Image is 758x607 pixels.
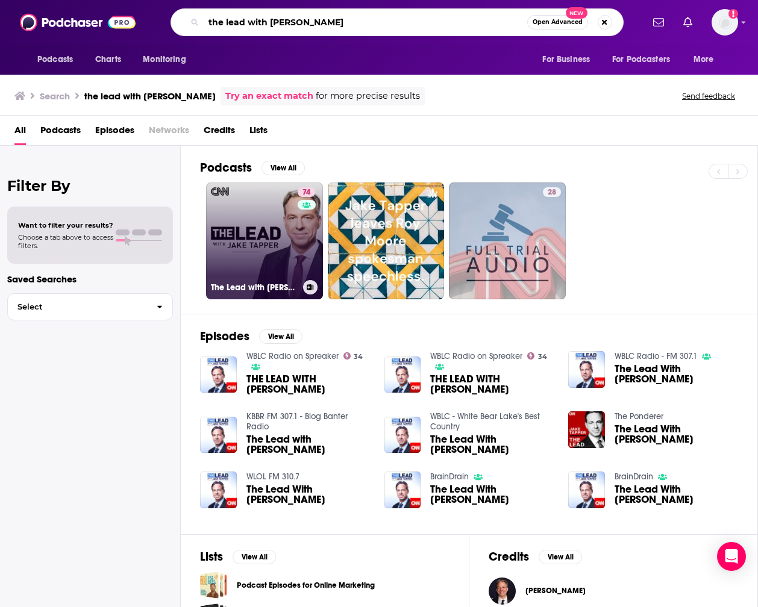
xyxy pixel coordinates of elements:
[615,484,738,505] a: The Lead With Jake Tapper
[615,484,738,505] span: The Lead With [PERSON_NAME]
[298,187,315,197] a: 74
[538,354,547,360] span: 34
[527,352,547,360] a: 34
[200,160,252,175] h2: Podcasts
[694,51,714,68] span: More
[534,48,605,71] button: open menu
[95,120,134,145] span: Episodes
[246,434,370,455] a: The Lead with Jake Tapper
[206,182,323,299] a: 74The Lead with [PERSON_NAME]
[430,484,554,505] span: The Lead With [PERSON_NAME]
[489,549,529,564] h2: Credits
[566,7,587,19] span: New
[548,187,556,199] span: 28
[246,484,370,505] a: The Lead With Jake Tapper
[430,374,554,394] a: THE LEAD WITH JAKE TAPPER
[200,356,237,393] img: THE LEAD WITH JAKE TAPPER
[7,273,173,285] p: Saved Searches
[712,9,738,36] img: User Profile
[249,120,268,145] a: Lists
[200,549,276,564] a: ListsView All
[134,48,201,71] button: open menu
[8,303,147,311] span: Select
[527,15,588,30] button: Open AdvancedNew
[316,89,420,103] span: for more precise results
[7,293,173,320] button: Select
[384,417,421,453] img: The Lead With Jake Tapper
[246,374,370,394] span: THE LEAD WITH [PERSON_NAME]
[171,8,624,36] div: Search podcasts, credits, & more...
[533,19,583,25] span: Open Advanced
[246,411,348,432] a: KBBR FM 307.1 - Blog Banter Radio
[449,182,566,299] a: 28
[615,364,738,384] span: The Lead With [PERSON_NAME]
[87,48,128,71] a: Charts
[143,51,186,68] span: Monitoring
[18,221,113,229] span: Want to filter your results?
[542,51,590,68] span: For Business
[717,542,746,571] div: Open Intercom Messenger
[685,48,729,71] button: open menu
[568,472,605,508] img: The Lead With Jake Tapper
[200,160,305,175] a: PodcastsView All
[343,352,363,360] a: 34
[568,351,605,388] img: The Lead With Jake Tapper
[678,91,739,101] button: Send feedback
[262,161,305,175] button: View All
[430,374,554,394] span: THE LEAD WITH [PERSON_NAME]
[204,13,527,32] input: Search podcasts, credits, & more...
[525,586,586,596] a: Jake Tapper
[29,48,89,71] button: open menu
[615,424,738,444] span: The Lead With [PERSON_NAME]
[430,472,469,482] a: BrainDrain
[246,484,370,505] span: The Lead With [PERSON_NAME]
[84,90,216,102] h3: the lead with [PERSON_NAME]
[237,579,375,592] a: Podcast Episodes for Online Marketing
[200,329,302,344] a: EpisodesView All
[430,351,522,361] a: WBLC Radio on Spreaker
[225,89,313,103] a: Try an exact match
[489,577,516,605] img: Jake Tapper
[18,233,113,250] span: Choose a tab above to access filters.
[200,472,237,508] img: The Lead With Jake Tapper
[246,434,370,455] span: The Lead with [PERSON_NAME]
[14,120,26,145] a: All
[678,12,697,33] a: Show notifications dropdown
[40,120,81,145] a: Podcasts
[200,571,227,599] a: Podcast Episodes for Online Marketing
[20,11,136,34] img: Podchaser - Follow, Share and Rate Podcasts
[568,411,605,448] img: The Lead With Jake Tapper
[604,48,688,71] button: open menu
[200,417,237,453] a: The Lead with Jake Tapper
[525,586,586,596] span: [PERSON_NAME]
[200,549,223,564] h2: Lists
[200,329,249,344] h2: Episodes
[489,549,582,564] a: CreditsView All
[246,351,339,361] a: WBLC Radio on Spreaker
[728,9,738,19] svg: Add a profile image
[430,411,540,432] a: WBLC - White Bear Lake's Best Country
[354,354,363,360] span: 34
[246,472,299,482] a: WLOL FM 310.7
[430,434,554,455] a: The Lead With Jake Tapper
[204,120,235,145] span: Credits
[7,177,173,195] h2: Filter By
[149,120,189,145] span: Networks
[615,472,653,482] a: BrainDrain
[246,374,370,394] a: THE LEAD WITH JAKE TAPPER
[211,282,298,293] h3: The Lead with [PERSON_NAME]
[615,364,738,384] a: The Lead With Jake Tapper
[384,472,421,508] img: The Lead With Jake Tapper
[712,9,738,36] span: Logged in as susansaulny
